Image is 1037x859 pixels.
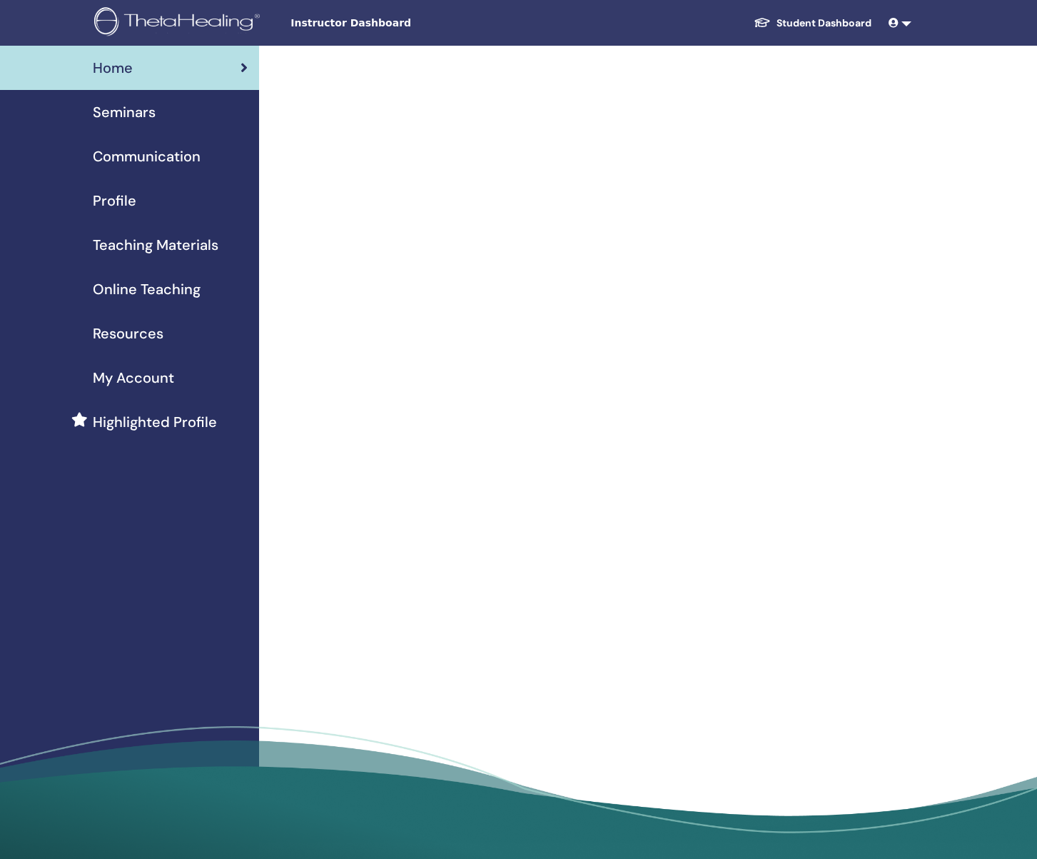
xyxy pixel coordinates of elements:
[94,7,265,39] img: logo.png
[93,57,133,79] span: Home
[93,411,217,433] span: Highlighted Profile
[93,146,201,167] span: Communication
[742,10,883,36] a: Student Dashboard
[754,16,771,29] img: graduation-cap-white.svg
[93,367,174,388] span: My Account
[93,323,163,344] span: Resources
[290,16,505,31] span: Instructor Dashboard
[93,190,136,211] span: Profile
[93,278,201,300] span: Online Teaching
[93,234,218,256] span: Teaching Materials
[93,101,156,123] span: Seminars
